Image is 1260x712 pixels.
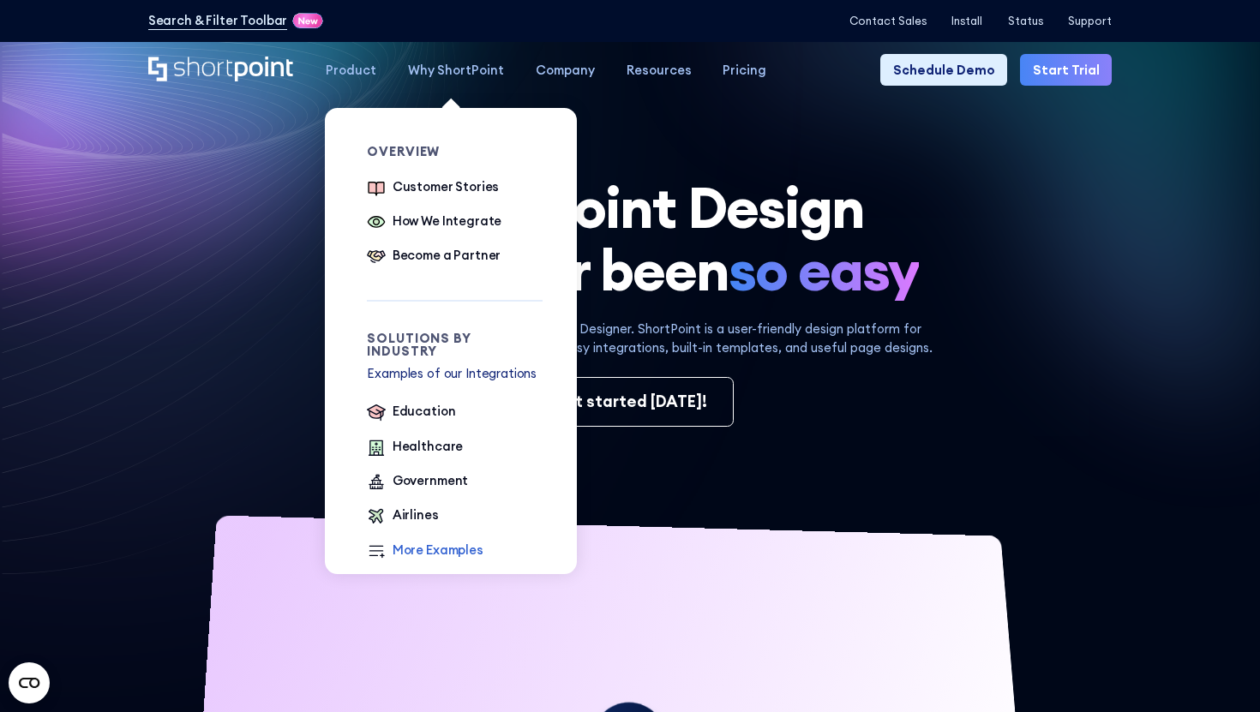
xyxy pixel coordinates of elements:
[367,437,463,459] a: Healthcare
[408,61,504,80] div: Why ShortPoint
[367,332,543,357] div: Solutions by Industry
[367,146,543,159] div: Overview
[311,320,949,357] p: With ShortPoint, you are the SharePoint Designer. ShortPoint is a user-friendly design platform f...
[951,15,982,27] a: Install
[1174,630,1260,712] iframe: Chat Widget
[880,54,1007,86] a: Schedule Demo
[367,212,501,234] a: How We Integrate
[1020,54,1112,86] a: Start Trial
[393,212,502,230] div: How We Integrate
[536,61,595,80] div: Company
[1068,15,1112,27] a: Support
[367,402,455,424] a: Education
[367,506,438,528] a: Airlines
[729,239,919,302] span: so easy
[1008,15,1043,27] a: Status
[393,506,439,524] div: Airlines
[148,11,288,30] a: Search & Filter Toolbar
[393,437,464,456] div: Healthcare
[610,54,707,86] a: Resources
[310,54,393,86] a: Product
[552,390,707,414] div: Get started [DATE]!
[148,57,295,84] a: Home
[393,402,456,421] div: Education
[367,541,483,563] a: More Examples
[367,246,501,268] a: Become a Partner
[367,177,499,200] a: Customer Stories
[9,662,50,703] button: Open CMP widget
[526,377,734,428] a: Get started [DATE]!
[393,246,501,265] div: Become a Partner
[393,471,469,490] div: Government
[393,54,520,86] a: Why ShortPoint
[707,54,783,86] a: Pricing
[393,541,483,559] div: More Examples
[367,364,543,383] p: Examples of our Integrations
[849,15,927,27] a: Contact Sales
[627,61,692,80] div: Resources
[326,61,376,80] div: Product
[367,471,468,494] a: Government
[723,61,766,80] div: Pricing
[148,177,1113,302] h1: SharePoint Design has never been
[519,54,610,86] a: Company
[393,177,500,196] div: Customer Stories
